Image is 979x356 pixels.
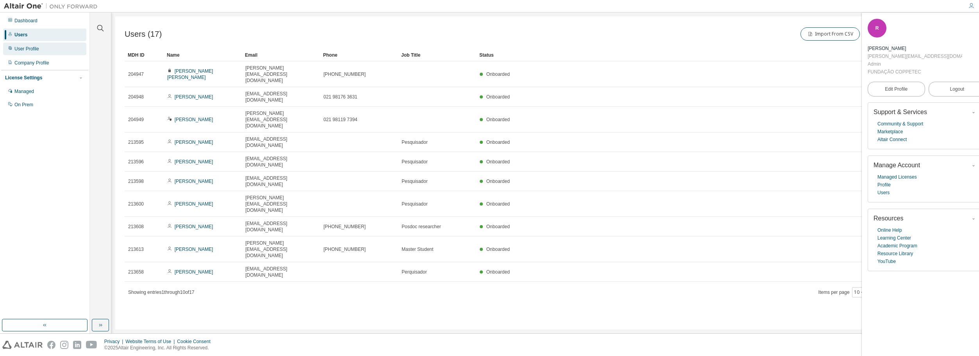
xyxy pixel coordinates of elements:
[323,71,366,77] span: [PHONE_NUMBER]
[877,136,907,143] a: Altair Connect
[486,117,510,122] span: Onboarded
[177,338,215,345] div: Cookie Consent
[175,179,213,184] a: [PERSON_NAME]
[401,49,473,61] div: Job Title
[167,49,239,61] div: Name
[323,246,366,252] span: [PHONE_NUMBER]
[47,341,55,349] img: facebook.svg
[175,224,213,229] a: [PERSON_NAME]
[245,49,317,61] div: Email
[245,136,316,148] span: [EMAIL_ADDRESS][DOMAIN_NAME]
[175,117,213,122] a: [PERSON_NAME]
[128,116,144,123] span: 204949
[175,140,213,145] a: [PERSON_NAME]
[868,82,925,97] a: Edit Profile
[875,25,879,31] span: R
[175,94,213,100] a: [PERSON_NAME]
[323,49,395,61] div: Phone
[14,32,27,38] div: Users
[877,173,917,181] a: Managed Licenses
[2,341,43,349] img: altair_logo.svg
[874,162,920,168] span: Manage Account
[128,49,161,61] div: MDH ID
[128,139,144,145] span: 213595
[818,287,866,297] span: Items per page
[175,159,213,165] a: [PERSON_NAME]
[175,247,213,252] a: [PERSON_NAME]
[402,178,428,184] span: Pesquisador
[486,269,510,275] span: Onboarded
[486,140,510,145] span: Onboarded
[800,27,860,41] button: Import From CSV
[877,128,903,136] a: Marketplace
[125,338,177,345] div: Website Terms of Use
[854,289,865,295] button: 10
[877,181,891,189] a: Profile
[877,234,911,242] a: Learning Center
[245,175,316,188] span: [EMAIL_ADDRESS][DOMAIN_NAME]
[486,94,510,100] span: Onboarded
[877,226,902,234] a: Online Help
[104,345,215,351] p: © 2025 Altair Engineering, Inc. All Rights Reserved.
[245,91,316,103] span: [EMAIL_ADDRESS][DOMAIN_NAME]
[128,224,144,230] span: 213608
[125,30,162,39] span: Users (17)
[877,250,913,258] a: Resource Library
[877,189,890,197] a: Users
[874,215,903,222] span: Resources
[486,159,510,165] span: Onboarded
[128,71,144,77] span: 204947
[877,242,917,250] a: Academic Program
[868,68,962,76] div: FUNDAÇÃO COPPETEC
[323,94,357,100] span: 021 98176 3631
[486,247,510,252] span: Onboarded
[14,88,34,95] div: Managed
[402,224,441,230] span: Posdoc researcher
[402,159,428,165] span: Pesquisador
[128,178,144,184] span: 213598
[245,156,316,168] span: [EMAIL_ADDRESS][DOMAIN_NAME]
[14,46,39,52] div: User Profile
[402,246,433,252] span: Master Student
[486,72,510,77] span: Onboarded
[245,65,316,84] span: [PERSON_NAME][EMAIL_ADDRESS][DOMAIN_NAME]
[86,341,97,349] img: youtube.svg
[175,269,213,275] a: [PERSON_NAME]
[128,290,195,295] span: Showing entries 1 through 10 of 17
[245,240,316,259] span: [PERSON_NAME][EMAIL_ADDRESS][DOMAIN_NAME]
[486,224,510,229] span: Onboarded
[128,94,144,100] span: 204948
[167,68,213,80] a: [PERSON_NAME] [PERSON_NAME]
[868,60,962,68] div: Admin
[104,338,125,345] div: Privacy
[402,269,427,275] span: Perquisador
[486,201,510,207] span: Onboarded
[868,52,962,60] div: [PERSON_NAME][EMAIL_ADDRESS][DOMAIN_NAME]
[14,60,49,66] div: Company Profile
[60,341,68,349] img: instagram.svg
[128,246,144,252] span: 213613
[868,45,962,52] div: Rodrigo Carvalho
[479,49,925,61] div: Status
[128,201,144,207] span: 213600
[73,341,81,349] img: linkedin.svg
[245,266,316,278] span: [EMAIL_ADDRESS][DOMAIN_NAME]
[486,179,510,184] span: Onboarded
[14,102,33,108] div: On Prem
[245,110,316,129] span: [PERSON_NAME][EMAIL_ADDRESS][DOMAIN_NAME]
[5,75,42,81] div: License Settings
[245,195,316,213] span: [PERSON_NAME][EMAIL_ADDRESS][DOMAIN_NAME]
[877,258,896,265] a: YouTube
[245,220,316,233] span: [EMAIL_ADDRESS][DOMAIN_NAME]
[4,2,102,10] img: Altair One
[402,139,428,145] span: Pesquisador
[323,116,357,123] span: 021 98119 7394
[128,159,144,165] span: 213596
[877,120,923,128] a: Community & Support
[175,201,213,207] a: [PERSON_NAME]
[874,109,927,115] span: Support & Services
[14,18,38,24] div: Dashboard
[323,224,366,230] span: [PHONE_NUMBER]
[402,201,428,207] span: Pesquisador
[885,86,908,92] span: Edit Profile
